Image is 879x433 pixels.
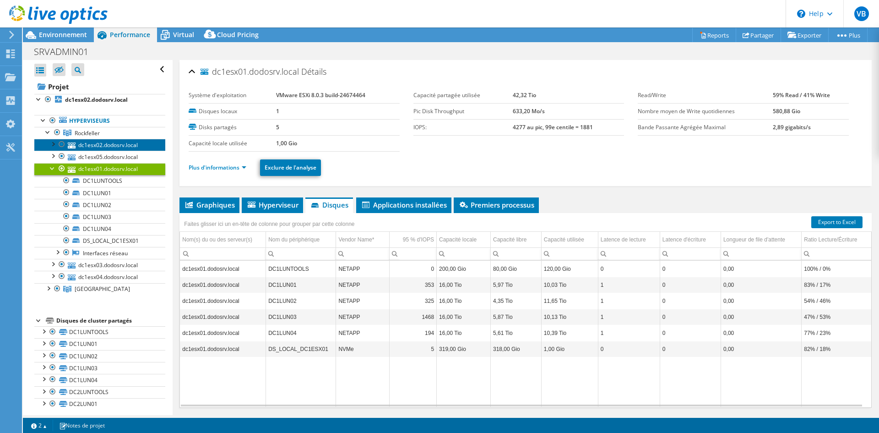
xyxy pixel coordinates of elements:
[336,309,390,325] td: Column Vendor Name*, Value NETAPP
[217,30,259,39] span: Cloud Pricing
[65,96,128,104] b: dc1esx02.dodosrv.local
[804,234,857,245] div: Ratio Lecture/Écriture
[413,91,513,100] label: Capacité partagée utilisée
[310,200,348,209] span: Disques
[598,247,660,260] td: Column Latence de lecture, Filter cell
[692,28,736,42] a: Reports
[491,247,542,260] td: Column Capacité libre, Filter cell
[338,234,374,245] div: Vendor Name*
[541,293,598,309] td: Column Capacité utilisée, Value 11,65 Tio
[598,293,660,309] td: Column Latence de lecture, Value 1
[266,325,336,341] td: Column Nom du périphérique, Value DC1LUN04
[39,30,87,39] span: Environnement
[34,350,165,362] a: DC1LUN02
[513,91,536,99] b: 42,32 Tio
[276,91,365,99] b: VMware ESXi 8.0.3 build-24674464
[598,325,660,341] td: Column Latence de lecture, Value 1
[34,139,165,151] a: dc1esx02.dodosrv.local
[201,67,299,77] span: dc1esx01.dodosrv.local
[180,325,266,341] td: Column Nom(s) du ou des serveur(s), Value dc1esx01.dodosrv.local
[180,293,266,309] td: Column Nom(s) du ou des serveur(s), Value dc1esx01.dodosrv.local
[721,341,801,357] td: Column Longueur de file d'attente, Value 0,00
[721,232,801,248] td: Longueur de file d'attente Column
[598,261,660,277] td: Column Latence de lecture, Value 0
[660,325,721,341] td: Column Latence d'écriture, Value 0
[34,175,165,187] a: DC1LUNTOOLS
[541,309,598,325] td: Column Capacité utilisée, Value 10,13 Tio
[721,277,801,293] td: Column Longueur de file d'attente, Value 0,00
[660,247,721,260] td: Column Latence d'écriture, Filter cell
[721,247,801,260] td: Column Longueur de file d'attente, Filter cell
[390,341,437,357] td: Column 95 % d'IOPS, Value 5
[601,234,646,245] div: Latence de lecture
[437,293,491,309] td: Column Capacité locale, Value 16,00 Tio
[723,234,785,245] div: Longueur de file d'attente
[390,325,437,341] td: Column 95 % d'IOPS, Value 194
[541,341,598,357] td: Column Capacité utilisée, Value 1,00 Gio
[802,232,871,248] td: Ratio Lecture/Écriture Column
[34,127,165,139] a: Rockfeller
[276,139,297,147] b: 1,00 Gio
[25,420,53,431] a: 2
[182,218,357,230] div: Faites glisser ici un en-tête de colonne pour grouper par cette colonne
[34,362,165,374] a: DC1LUN03
[246,200,298,209] span: Hyperviseur
[437,325,491,341] td: Column Capacité locale, Value 16,00 Tio
[301,66,326,77] span: Détails
[53,420,111,431] a: Notes de projet
[34,163,165,175] a: dc1esx01.dodosrv.local
[802,325,871,341] td: Column Ratio Lecture/Écriture, Value 77% / 23%
[34,374,165,386] a: DC1LUN04
[638,91,773,100] label: Read/Write
[34,211,165,223] a: DC1LUN03
[662,234,706,245] div: Latence d'écriture
[189,123,276,132] label: Disks partagés
[266,261,336,277] td: Column Nom du périphérique, Value DC1LUNTOOLS
[266,232,336,248] td: Nom du périphérique Column
[828,28,868,42] a: Plus
[437,247,491,260] td: Column Capacité locale, Filter cell
[34,187,165,199] a: DC1LUN01
[189,164,246,171] a: Plus d'informations
[439,234,477,245] div: Capacité locale
[34,115,165,127] a: Hyperviseurs
[437,277,491,293] td: Column Capacité locale, Value 16,00 Tio
[802,293,871,309] td: Column Ratio Lecture/Écriture, Value 54% / 46%
[802,341,871,357] td: Column Ratio Lecture/Écriture, Value 82% / 18%
[598,309,660,325] td: Column Latence de lecture, Value 1
[173,30,194,39] span: Virtual
[437,309,491,325] td: Column Capacité locale, Value 16,00 Tio
[660,309,721,325] td: Column Latence d'écriture, Value 0
[336,247,390,260] td: Column Vendor Name*, Filter cell
[390,232,437,248] td: 95 % d'IOPS Column
[638,107,773,116] label: Nombre moyen de Write quotidiennes
[773,107,800,115] b: 580,88 Gio
[180,309,266,325] td: Column Nom(s) du ou des serveur(s), Value dc1esx01.dodosrv.local
[802,247,871,260] td: Column Ratio Lecture/Écriture, Filter cell
[437,232,491,248] td: Capacité locale Column
[437,341,491,357] td: Column Capacité locale, Value 319,00 Gio
[180,277,266,293] td: Column Nom(s) du ou des serveur(s), Value dc1esx01.dodosrv.local
[390,293,437,309] td: Column 95 % d'IOPS, Value 325
[34,247,165,259] a: Interfaces réseau
[491,232,542,248] td: Capacité libre Column
[403,234,434,245] div: 95 % d'IOPS
[802,261,871,277] td: Column Ratio Lecture/Écriture, Value 100% / 0%
[34,283,165,295] a: Marseille
[413,123,513,132] label: IOPS:
[802,277,871,293] td: Column Ratio Lecture/Écriture, Value 83% / 17%
[34,151,165,163] a: dc1esx05.dodosrv.local
[184,200,235,209] span: Graphiques
[260,159,321,176] a: Exclure de l'analyse
[493,234,526,245] div: Capacité libre
[266,293,336,309] td: Column Nom du périphérique, Value DC1LUN02
[110,30,150,39] span: Performance
[721,325,801,341] td: Column Longueur de file d'attente, Value 0,00
[598,232,660,248] td: Latence de lecture Column
[660,261,721,277] td: Column Latence d'écriture, Value 0
[276,107,279,115] b: 1
[266,309,336,325] td: Column Nom du périphérique, Value DC1LUN03
[781,28,829,42] a: Exporter
[660,232,721,248] td: Latence d'écriture Column
[75,129,100,137] span: Rockfeller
